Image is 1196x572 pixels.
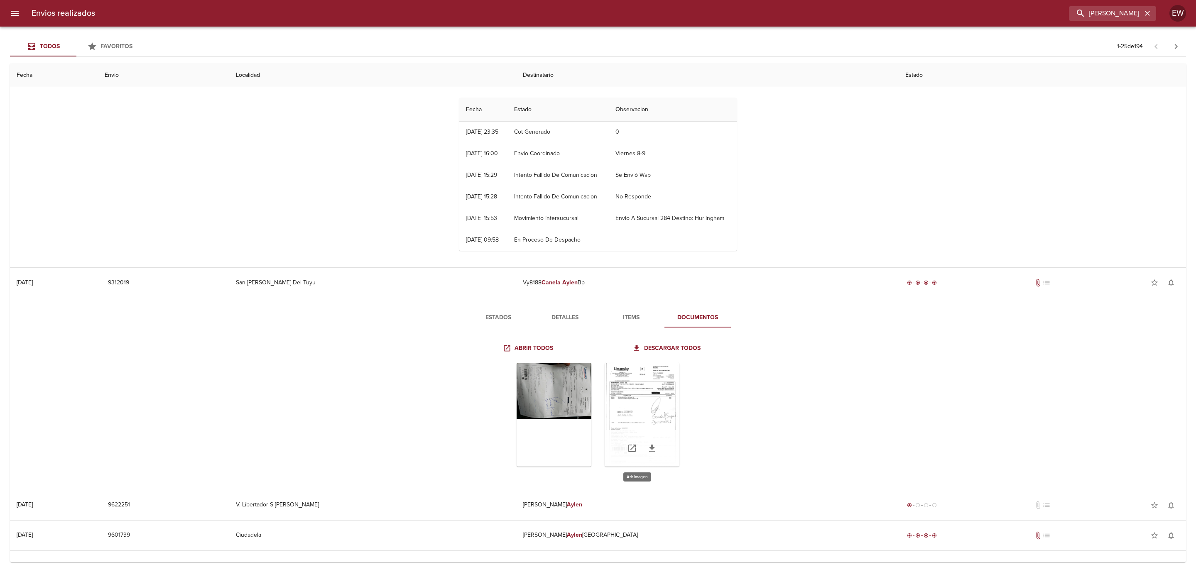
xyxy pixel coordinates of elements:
[108,278,129,288] span: 9312019
[1042,562,1051,570] span: No tiene pedido asociado
[517,363,591,467] div: Arir imagen
[17,501,33,508] div: [DATE]
[924,533,929,538] span: radio_button_checked
[105,275,132,291] button: 9312019
[905,279,939,287] div: Entregado
[1150,279,1159,287] span: star_border
[537,313,593,323] span: Detalles
[466,193,497,200] div: [DATE] 15:28
[1034,562,1042,570] span: No tiene documentos adjuntos
[108,530,130,540] span: 9601739
[899,64,1186,87] th: Estado
[229,490,516,520] td: V. Libertador S [PERSON_NAME]
[905,562,939,570] div: En viaje
[1166,37,1186,56] span: Pagina siguiente
[17,531,33,538] div: [DATE]
[1117,42,1143,51] p: 1 - 25 de 194
[932,503,937,508] span: radio_button_unchecked
[1042,531,1051,540] span: No tiene pedido asociado
[465,308,731,328] div: Tabs detalle de guia
[105,528,133,543] button: 9601739
[609,208,737,229] td: Envio A Sucursal 284 Destino: Hurlingham
[516,64,899,87] th: Destinatario
[915,503,920,508] span: radio_button_unchecked
[507,121,608,143] td: Cot Generado
[905,531,939,540] div: Entregado
[229,268,516,298] td: San [PERSON_NAME] Del Tuyu
[1163,527,1179,544] button: Activar notificaciones
[108,500,130,510] span: 9622251
[622,438,642,458] a: Abrir
[609,164,737,186] td: Se Envió Wsp
[17,562,33,569] div: [DATE]
[609,98,737,122] th: Observacion
[1146,274,1163,291] button: Agregar a favoritos
[924,280,929,285] span: radio_button_checked
[907,503,912,508] span: radio_button_checked
[507,164,608,186] td: Intento Fallido De Comunicacion
[907,533,912,538] span: radio_button_checked
[1042,501,1051,509] span: No tiene pedido asociado
[98,64,229,87] th: Envio
[634,343,701,354] span: Descargar todos
[609,121,737,143] td: 0
[108,560,131,571] span: 9589542
[609,143,737,164] td: Viernes 8-9
[567,531,582,538] em: Aylen
[542,279,561,286] em: Canela
[932,533,937,538] span: radio_button_checked
[924,503,929,508] span: radio_button_unchecked
[1150,501,1159,509] span: star_border
[466,171,497,178] div: [DATE] 15:29
[470,313,527,323] span: Estados
[915,280,920,285] span: radio_button_checked
[10,64,98,87] th: Fecha
[466,150,498,157] div: [DATE] 16:00
[507,186,608,208] td: Intento Fallido De Comunicacion
[1069,6,1142,21] input: buscar
[1034,501,1042,509] span: No tiene documentos adjuntos
[105,497,133,513] button: 9622251
[32,7,95,20] h6: Envios realizados
[1169,5,1186,22] div: Abrir información de usuario
[459,33,737,251] table: Tabla de seguimiento
[1167,279,1175,287] span: notifications_none
[459,98,507,122] th: Fecha
[603,313,659,323] span: Items
[631,341,704,356] a: Descargar todos
[609,186,737,208] td: No Responde
[567,562,582,569] em: Aylen
[567,501,582,508] em: Aylen
[1169,5,1186,22] div: EW
[1150,562,1159,570] span: star_border
[1034,531,1042,540] span: Tiene documentos adjuntos
[466,128,498,135] div: [DATE] 23:35
[516,521,899,550] td: [PERSON_NAME] [GEOGRAPHIC_DATA]
[507,208,608,229] td: Movimiento Intersucursal
[10,37,143,56] div: Tabs Envios
[5,3,25,23] button: menu
[1034,279,1042,287] span: Tiene documentos adjuntos
[1163,274,1179,291] button: Activar notificaciones
[1167,501,1175,509] span: notifications_none
[507,98,608,122] th: Estado
[1150,531,1159,540] span: star_border
[516,490,899,520] td: [PERSON_NAME]
[907,280,912,285] span: radio_button_checked
[466,236,499,243] div: [DATE] 09:58
[1146,42,1166,50] span: Pagina anterior
[501,341,556,356] a: Abrir todos
[1163,497,1179,513] button: Activar notificaciones
[562,279,578,286] em: Aylen
[507,229,608,251] td: En Proceso De Despacho
[1042,279,1051,287] span: No tiene pedido asociado
[1167,562,1175,570] span: notifications_none
[40,43,60,50] span: Todos
[229,64,516,87] th: Localidad
[229,521,516,550] td: Ciudadela
[1146,497,1163,513] button: Agregar a favoritos
[1167,531,1175,540] span: notifications_none
[932,280,937,285] span: radio_button_checked
[669,313,726,323] span: Documentos
[466,215,497,222] div: [DATE] 15:53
